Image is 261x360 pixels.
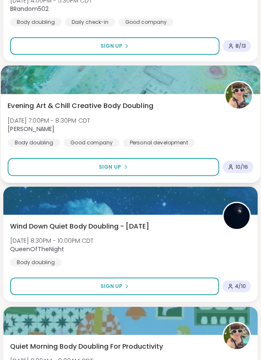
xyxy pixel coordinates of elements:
[235,43,246,49] span: 8 / 13
[235,164,248,170] span: 10 / 16
[8,139,60,147] div: Body doubling
[65,18,115,26] div: Daily check-in
[10,278,219,295] button: Sign Up
[225,82,252,108] img: Adrienne_QueenOfTheDawn
[101,283,122,290] span: Sign Up
[8,116,90,125] span: [DATE] 7:00PM - 8:30PM CDT
[101,42,122,50] span: Sign Up
[10,237,93,245] span: [DATE] 8:30PM - 10:00PM CDT
[8,158,219,176] button: Sign Up
[99,163,121,171] span: Sign Up
[235,283,246,290] span: 4 / 10
[64,139,120,147] div: Good company
[10,245,64,253] b: QueenOfTheNight
[224,323,250,349] img: Adrienne_QueenOfTheDawn
[10,221,149,231] span: Wind Down Quiet Body Doubling - [DATE]
[119,18,173,26] div: Good company
[8,125,54,133] b: [PERSON_NAME]
[224,203,250,229] img: QueenOfTheNight
[10,258,62,267] div: Body doubling
[10,342,163,352] span: Quiet Morning Body Doubling For Productivity
[10,18,62,26] div: Body doubling
[123,139,195,147] div: Personal development
[10,5,49,13] b: BRandom502
[10,37,220,55] button: Sign Up
[8,101,153,111] span: Evening Art & Chill Creative Body Doubling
